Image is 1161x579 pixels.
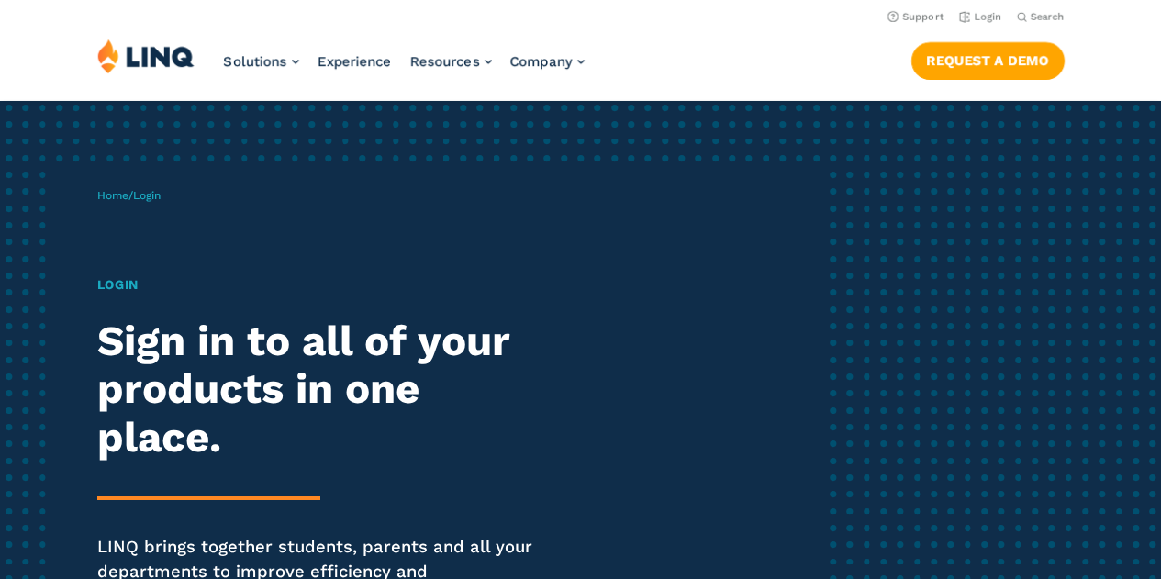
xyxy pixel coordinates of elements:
a: Request a Demo [911,42,1065,79]
h1: Login [97,275,544,295]
span: Search [1031,11,1065,23]
a: Experience [318,53,392,70]
button: Open Search Bar [1017,10,1065,24]
nav: Button Navigation [911,39,1065,79]
a: Solutions [224,53,299,70]
nav: Primary Navigation [224,39,585,99]
span: Solutions [224,53,287,70]
span: Company [510,53,573,70]
span: / [97,189,161,202]
span: Login [133,189,161,202]
h2: Sign in to all of your products in one place. [97,317,544,462]
a: Support [887,11,944,23]
a: Resources [410,53,492,70]
a: Home [97,189,128,202]
a: Company [510,53,585,70]
img: LINQ | K‑12 Software [97,39,195,73]
span: Resources [410,53,480,70]
a: Login [959,11,1002,23]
